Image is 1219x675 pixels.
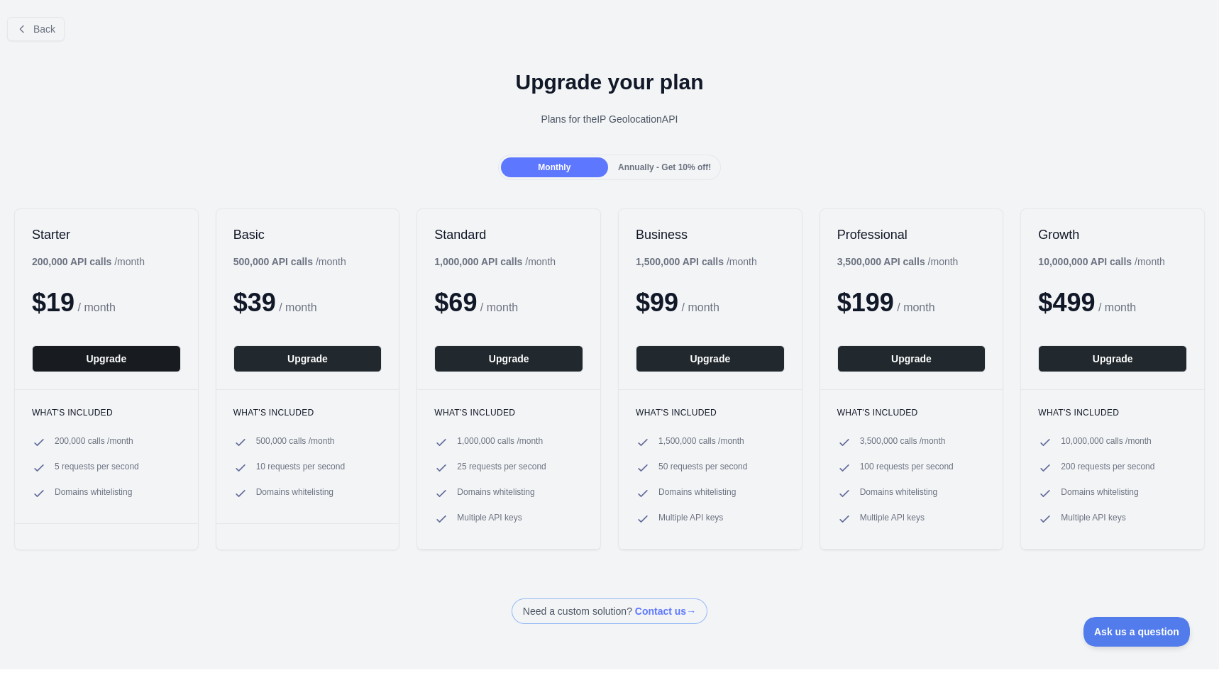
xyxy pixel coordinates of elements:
iframe: Toggle Customer Support [1083,617,1191,647]
div: / month [837,255,959,269]
b: 1,000,000 API calls [434,256,522,267]
b: 3,500,000 API calls [837,256,925,267]
h2: Business [636,226,785,243]
div: / month [434,255,556,269]
div: / month [636,255,757,269]
span: $ 99 [636,288,678,317]
b: 1,500,000 API calls [636,256,724,267]
span: $ 69 [434,288,477,317]
h2: Professional [837,226,986,243]
h2: Standard [434,226,583,243]
span: $ 199 [837,288,894,317]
